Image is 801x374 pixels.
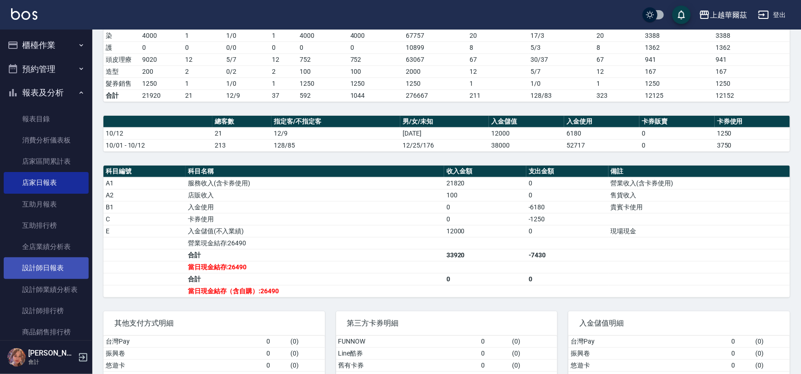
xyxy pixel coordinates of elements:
[297,42,348,53] td: 0
[4,215,89,236] a: 互助排行榜
[529,89,595,101] td: 128/83
[103,116,790,152] table: a dense table
[103,336,264,348] td: 台灣Pay
[467,42,529,53] td: 8
[608,225,790,237] td: 現場現金
[4,236,89,257] a: 全店業績分析表
[212,139,271,151] td: 213
[639,127,715,139] td: 0
[103,213,186,225] td: C
[186,201,444,213] td: 入金使用
[186,225,444,237] td: 入金儲值(不入業績)
[714,89,790,101] td: 12152
[288,336,325,348] td: ( 0 )
[564,127,639,139] td: 6180
[264,336,288,348] td: 0
[753,347,790,359] td: ( 0 )
[444,225,526,237] td: 12000
[103,359,264,371] td: 悠遊卡
[467,65,529,77] td: 12
[4,257,89,279] a: 設計師日報表
[444,177,526,189] td: 21820
[639,116,715,128] th: 卡券販賣
[753,336,790,348] td: ( 0 )
[526,249,608,261] td: -7430
[4,81,89,105] button: 報表及分析
[526,177,608,189] td: 0
[643,89,714,101] td: 12125
[467,89,529,101] td: 211
[4,300,89,321] a: 設計師排行榜
[526,225,608,237] td: 0
[467,77,529,89] td: 1
[714,65,790,77] td: 167
[271,116,400,128] th: 指定客/不指定客
[103,347,264,359] td: 振興卷
[568,336,729,348] td: 台灣Pay
[404,53,467,65] td: 63067
[643,53,714,65] td: 941
[186,273,444,285] td: 合計
[103,53,140,65] td: 頭皮理療
[103,65,140,77] td: 造型
[186,177,444,189] td: 服務收入(含卡券使用)
[336,336,479,348] td: FUNNOW
[186,237,444,249] td: 營業現金結存:26490
[568,359,729,371] td: 悠遊卡
[526,166,608,178] th: 支出金額
[404,42,467,53] td: 10899
[103,166,186,178] th: 科目編號
[270,65,298,77] td: 2
[444,273,526,285] td: 0
[710,9,747,21] div: 上越華爾茲
[11,8,37,20] img: Logo
[754,6,790,24] button: 登出
[529,65,595,77] td: 5 / 7
[753,359,790,371] td: ( 0 )
[529,53,595,65] td: 30 / 37
[103,77,140,89] td: 髮券銷售
[186,249,444,261] td: 合計
[608,189,790,201] td: 售貨收入
[444,166,526,178] th: 收入金額
[595,30,643,42] td: 20
[186,261,444,273] td: 當日現金結存:26490
[224,65,270,77] td: 0 / 2
[264,347,288,359] td: 0
[140,77,183,89] td: 1250
[270,30,298,42] td: 1
[489,139,564,151] td: 38000
[114,319,314,328] span: 其他支付方式明細
[510,347,557,359] td: ( 0 )
[467,53,529,65] td: 67
[643,65,714,77] td: 167
[103,201,186,213] td: B1
[270,77,298,89] td: 1
[103,166,790,297] table: a dense table
[4,130,89,151] a: 消費分析儀表板
[270,53,298,65] td: 12
[444,201,526,213] td: 0
[271,127,400,139] td: 12/9
[140,89,183,101] td: 21920
[4,279,89,300] a: 設計師業績分析表
[4,321,89,343] a: 商品銷售排行榜
[336,347,479,359] td: Line酷券
[336,359,479,371] td: 舊有卡券
[224,77,270,89] td: 1 / 0
[695,6,751,24] button: 上越華爾茲
[639,139,715,151] td: 0
[212,127,271,139] td: 21
[183,77,224,89] td: 1
[297,30,348,42] td: 4000
[400,127,489,139] td: [DATE]
[568,347,729,359] td: 振興卷
[140,53,183,65] td: 9020
[348,77,404,89] td: 1250
[595,77,643,89] td: 1
[608,166,790,178] th: 備註
[526,201,608,213] td: -6180
[479,359,510,371] td: 0
[224,30,270,42] td: 1 / 0
[297,53,348,65] td: 752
